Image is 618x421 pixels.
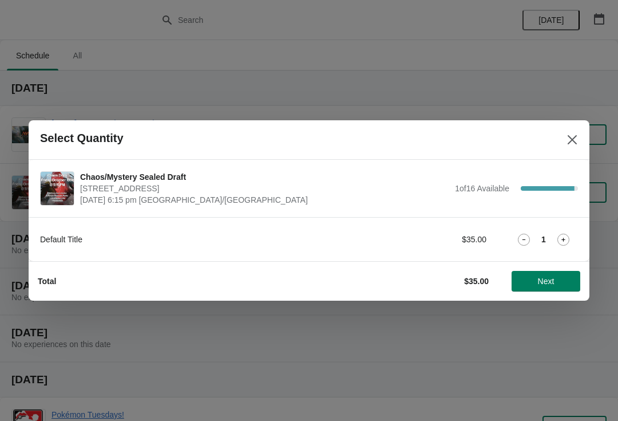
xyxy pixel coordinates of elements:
[455,184,509,193] span: 1 of 16 Available
[40,132,124,145] h2: Select Quantity
[381,234,486,245] div: $35.00
[541,234,546,245] strong: 1
[80,194,449,206] span: [DATE] 6:15 pm [GEOGRAPHIC_DATA]/[GEOGRAPHIC_DATA]
[38,277,56,286] strong: Total
[41,172,74,205] img: Chaos/Mystery Sealed Draft | 7998 Centerpoint Dr, Suite 750, Indianapolis, IN, USA | October 10 |...
[512,271,580,292] button: Next
[464,277,489,286] strong: $35.00
[538,277,554,286] span: Next
[80,183,449,194] span: [STREET_ADDRESS]
[40,234,358,245] div: Default Title
[80,171,449,183] span: Chaos/Mystery Sealed Draft
[562,129,583,150] button: Close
